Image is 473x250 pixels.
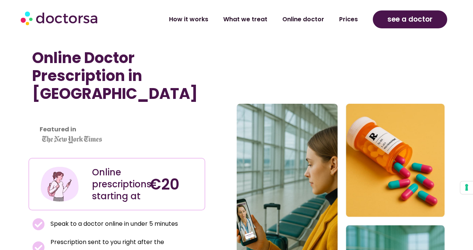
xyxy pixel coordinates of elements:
strong: Featured in [40,125,76,134]
img: Illustration depicting a young woman in a casual outfit, engaged with her smartphone. She has a p... [40,164,79,204]
a: Online doctor [275,11,332,28]
h1: Online Doctor Prescription in [GEOGRAPHIC_DATA] [32,49,202,103]
span: Speak to a doctor online in under 5 minutes [49,219,178,229]
div: Online prescriptions starting at [92,166,142,202]
a: Prices [332,11,365,28]
button: Your consent preferences for tracking technologies [460,181,473,194]
a: How it works [162,11,216,28]
span: see a doctor [387,13,433,25]
a: What we treat [216,11,275,28]
iframe: Customer reviews powered by Trustpilot [32,119,202,128]
h4: €20 [149,175,199,193]
a: see a doctor [373,10,447,28]
nav: Menu [127,11,366,28]
iframe: Customer reviews powered by Trustpilot [32,110,144,119]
